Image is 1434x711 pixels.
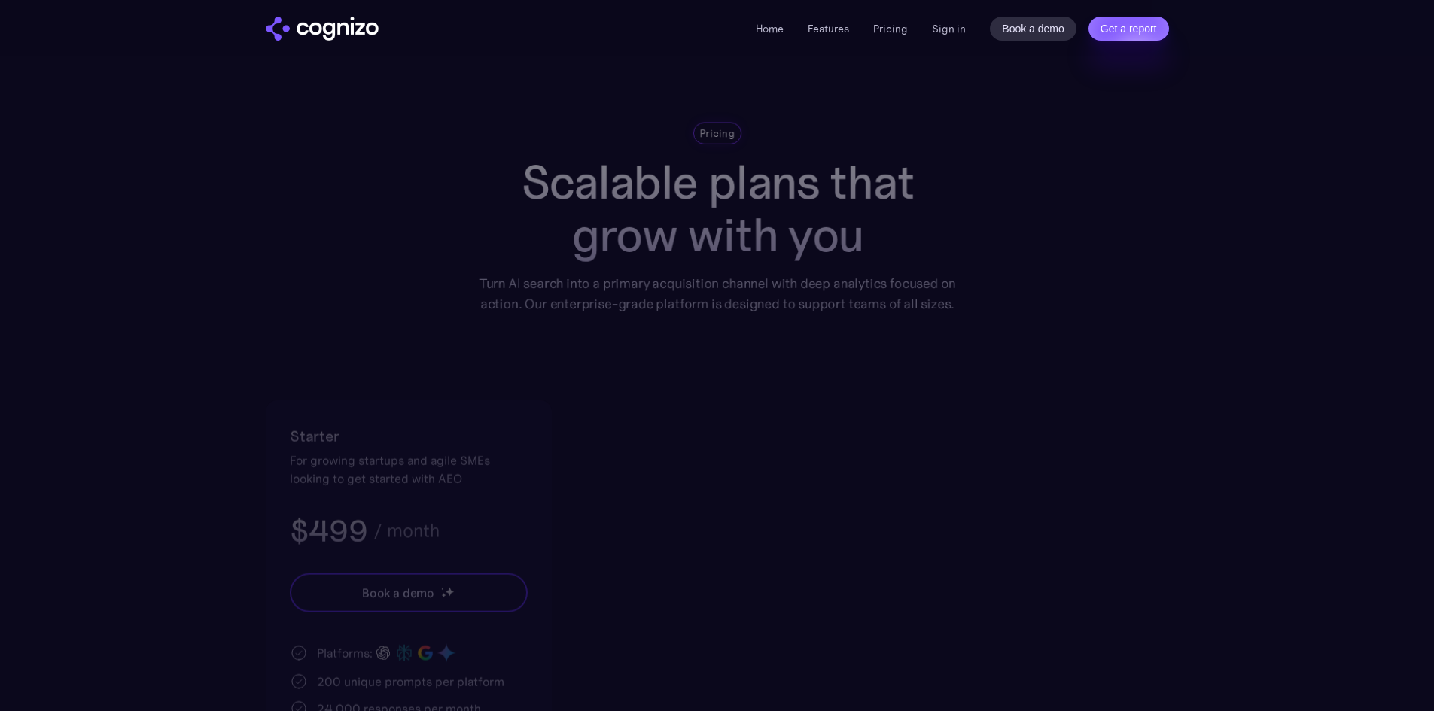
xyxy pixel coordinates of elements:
[444,586,454,596] img: star
[266,17,379,41] img: cognizo logo
[753,603,763,612] img: star
[626,688,813,706] div: 500 unique prompts per platform
[290,512,367,551] h3: $499
[749,604,751,606] img: star
[990,17,1076,41] a: Book a demo
[598,467,836,503] div: For mid-sized brands aiming to maximize reach in AI platforms for rapid growth
[873,22,908,35] a: Pricing
[317,673,504,691] div: 200 unique prompts per platform
[670,600,742,618] div: Book a demo
[1088,17,1169,41] a: Get a report
[467,156,966,261] h1: Scalable plans that grow with you
[290,573,528,612] a: Book a demostarstarstar
[749,609,754,614] img: star
[598,589,836,628] a: Book a demostarstarstar
[373,522,439,540] div: / month
[699,126,735,140] div: Pricing
[467,273,966,314] div: Turn AI search into a primary acquisition channel with deep analytics focused on action. Our ente...
[756,22,784,35] a: Home
[440,588,443,590] img: star
[598,527,674,567] h3: $999
[598,440,836,464] h2: Pro
[317,644,373,662] div: Platforms:
[290,451,528,488] div: For growing startups and agile SMEs looking to get started with AEO
[626,660,681,678] div: Platforms:
[361,584,434,602] div: Book a demo
[440,593,446,598] img: star
[290,424,528,448] h2: Starter
[808,22,849,35] a: Features
[680,538,746,556] div: / month
[266,17,379,41] a: home
[932,20,966,38] a: Sign in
